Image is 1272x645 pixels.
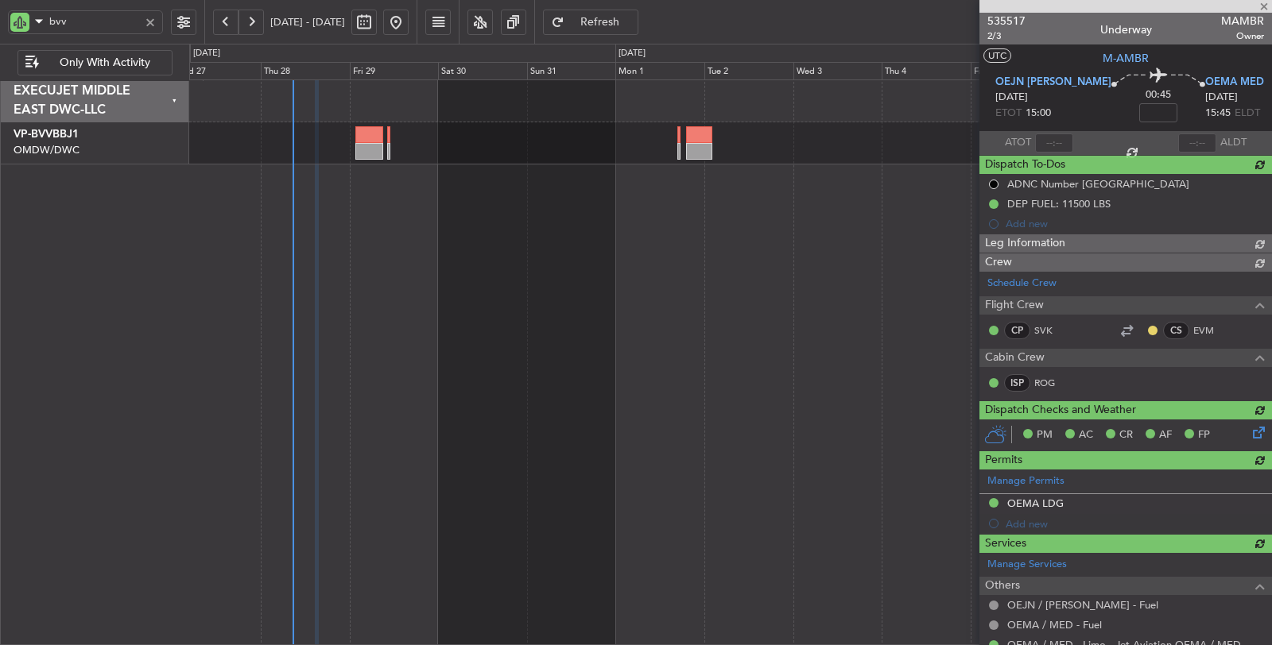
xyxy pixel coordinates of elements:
div: Thu 4 [882,62,971,81]
button: Refresh [543,10,638,35]
div: Sun 31 [527,62,616,81]
span: ATOT [1005,135,1031,151]
span: OEMA MED [1205,75,1264,91]
div: Underway [1100,21,1152,38]
span: 535517 [987,13,1026,29]
div: Tue 2 [704,62,793,81]
div: Thu 28 [261,62,350,81]
span: M-AMBR [1103,50,1149,67]
span: 00:45 [1146,87,1171,103]
span: [DATE] - [DATE] [270,15,345,29]
span: 15:00 [1026,106,1051,122]
span: 15:45 [1205,106,1231,122]
div: [DATE] [619,47,646,60]
div: Mon 1 [615,62,704,81]
div: Fri 29 [350,62,439,81]
span: MAMBR [1221,13,1264,29]
a: OMDW/DWC [14,143,79,157]
a: VP-BVVBBJ1 [14,129,79,140]
button: Only With Activity [17,50,173,75]
span: [DATE] [995,90,1028,106]
div: Wed 27 [173,62,262,81]
span: ETOT [995,106,1022,122]
span: 2/3 [987,29,1026,43]
span: Owner [1221,29,1264,43]
span: ELDT [1235,106,1260,122]
div: Fri 5 [971,62,1060,81]
div: Wed 3 [793,62,882,81]
span: Refresh [568,17,633,28]
button: UTC [983,48,1011,63]
div: [DATE] [193,47,220,60]
input: A/C (Reg. or Type) [49,10,139,33]
span: ALDT [1220,135,1247,151]
span: Only With Activity [42,57,167,68]
span: VP-BVV [14,129,52,140]
span: OEJN [PERSON_NAME] [995,75,1111,91]
div: Sat 30 [438,62,527,81]
span: [DATE] [1205,90,1238,106]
